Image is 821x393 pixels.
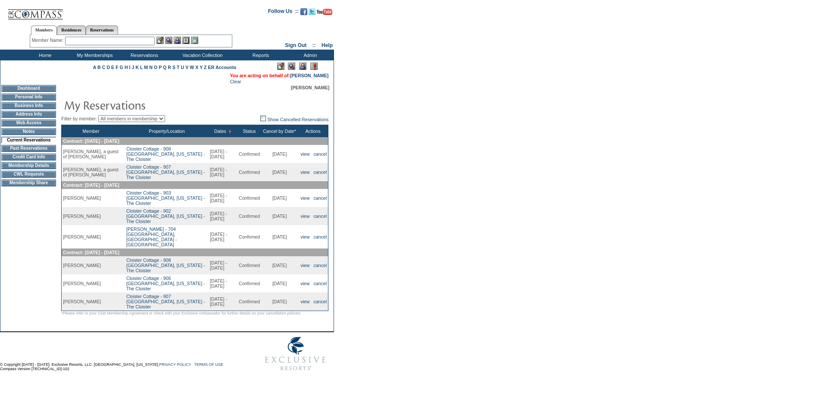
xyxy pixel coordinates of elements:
[1,85,56,92] td: Dashboard
[172,65,175,70] a: S
[62,207,120,225] td: [PERSON_NAME]
[149,129,185,134] a: Property/Location
[1,111,56,118] td: Address Info
[314,151,327,157] a: cancel
[314,234,327,239] a: cancel
[300,11,307,16] a: Become our fan on Facebook
[177,65,180,70] a: T
[300,170,309,175] a: view
[86,25,118,35] a: Reservations
[237,163,261,181] td: Confirmed
[62,274,120,292] td: [PERSON_NAME]
[62,292,120,311] td: [PERSON_NAME]
[63,250,119,255] span: Contract: [DATE] - [DATE]
[226,130,232,133] img: Ascending
[317,11,332,16] a: Subscribe to our YouTube Channel
[126,208,205,224] a: Cloister Cottage - 902[GEOGRAPHIC_DATA], [US_STATE] - The Cloister
[106,65,110,70] a: D
[214,129,226,134] a: Dates
[119,50,168,60] td: Reservations
[300,151,309,157] a: view
[263,129,296,134] a: Cancel by Date*
[237,274,261,292] td: Confirmed
[1,94,56,101] td: Personal Info
[64,96,236,113] img: pgTtlMyReservations.gif
[209,163,237,181] td: [DATE] - [DATE]
[237,292,261,311] td: Confirmed
[32,37,65,44] div: Member Name:
[181,65,184,70] a: U
[261,145,298,163] td: [DATE]
[154,65,157,70] a: O
[230,73,328,78] span: You are acting on behalf of:
[111,65,114,70] a: E
[126,258,205,273] a: Cloister Cottage - 908[GEOGRAPHIC_DATA], [US_STATE] - The Cloister
[140,65,143,70] a: L
[260,117,328,122] a: Show Cancelled Reservations
[83,129,100,134] a: Member
[261,292,298,311] td: [DATE]
[195,65,198,70] a: X
[314,263,327,268] a: cancel
[299,63,306,70] img: Impersonate
[182,37,190,44] img: Reservations
[288,63,295,70] img: View Mode
[322,42,333,48] a: Help
[126,146,205,162] a: Cloister Cottage - 908[GEOGRAPHIC_DATA], [US_STATE] - The Cloister
[1,102,56,109] td: Business Info
[149,65,153,70] a: N
[310,63,318,70] img: Log Concern/Member Elevation
[165,37,172,44] img: View
[314,299,327,304] a: cancel
[63,138,119,144] span: Contract: [DATE] - [DATE]
[261,189,298,207] td: [DATE]
[174,37,181,44] img: Impersonate
[200,65,203,70] a: Y
[135,65,139,70] a: K
[300,214,309,219] a: view
[261,207,298,225] td: [DATE]
[1,154,56,160] td: Credit Card Info
[260,116,266,121] img: chk_off.JPG
[243,129,256,134] a: Status
[314,195,327,201] a: cancel
[62,163,120,181] td: [PERSON_NAME], a guest of [PERSON_NAME]
[125,65,128,70] a: H
[62,256,120,274] td: [PERSON_NAME]
[300,281,309,286] a: view
[284,50,334,60] td: Admin
[209,189,237,207] td: [DATE] - [DATE]
[261,163,298,181] td: [DATE]
[31,25,57,35] a: Members
[277,63,284,70] img: Edit Mode
[1,119,56,126] td: Web Access
[312,42,316,48] span: ::
[204,65,207,70] a: Z
[237,225,261,248] td: Confirmed
[126,226,177,247] a: [PERSON_NAME] - 704[GEOGRAPHIC_DATA], [GEOGRAPHIC_DATA] - [GEOGRAPHIC_DATA]
[237,207,261,225] td: Confirmed
[261,274,298,292] td: [DATE]
[285,42,306,48] a: Sign Out
[314,281,327,286] a: cancel
[61,116,97,121] span: Filter by member:
[131,65,134,70] a: J
[116,65,119,70] a: F
[93,65,96,70] a: A
[1,171,56,178] td: CWL Requests
[257,332,334,375] img: Exclusive Resorts
[62,225,120,248] td: [PERSON_NAME]
[237,189,261,207] td: Confirmed
[129,65,131,70] a: I
[7,2,63,20] img: Compass Home
[120,65,123,70] a: G
[230,79,241,84] a: Clear
[209,145,237,163] td: [DATE] - [DATE]
[309,8,315,15] img: Follow us on Twitter
[237,145,261,163] td: Confirmed
[159,65,162,70] a: P
[163,65,166,70] a: Q
[63,182,119,188] span: Contract: [DATE] - [DATE]
[194,362,224,367] a: TERMS OF USE
[144,65,148,70] a: M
